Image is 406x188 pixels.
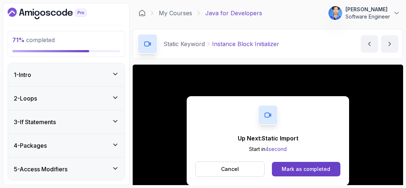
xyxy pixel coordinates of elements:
button: next content [381,35,398,53]
p: Instance Block Initializer [212,40,279,48]
button: 4-Packages [8,134,125,157]
span: completed [12,36,55,44]
h3: 3 - If Statements [14,118,56,126]
button: Mark as completed [272,162,340,176]
p: [PERSON_NAME] [345,6,390,13]
button: 3-If Statements [8,110,125,134]
span: 71 % [12,36,25,44]
h3: 1 - Intro [14,70,31,79]
h3: 2 - Loops [14,94,37,103]
a: My Courses [159,9,192,17]
a: Dashboard [138,9,146,17]
button: 2-Loops [8,87,125,110]
a: Dashboard [8,8,103,19]
p: Cancel [221,165,239,173]
button: Cancel [195,162,265,177]
h3: 5 - Access Modifiers [14,165,67,173]
p: Static Keyword [163,40,205,48]
p: Start in [238,146,298,153]
div: Mark as completed [282,165,330,173]
button: 5-Access Modifiers [8,158,125,181]
p: Up Next: Static Import [238,134,298,143]
h3: 4 - Packages [14,141,47,150]
p: Software Engineer [345,13,390,20]
span: 4 second [265,146,287,152]
p: Java for Developers [205,9,262,17]
button: user profile image[PERSON_NAME]Software Engineer [328,6,400,20]
img: user profile image [328,6,342,20]
iframe: chat widget [361,143,406,177]
button: previous content [361,35,378,53]
button: 1-Intro [8,63,125,86]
